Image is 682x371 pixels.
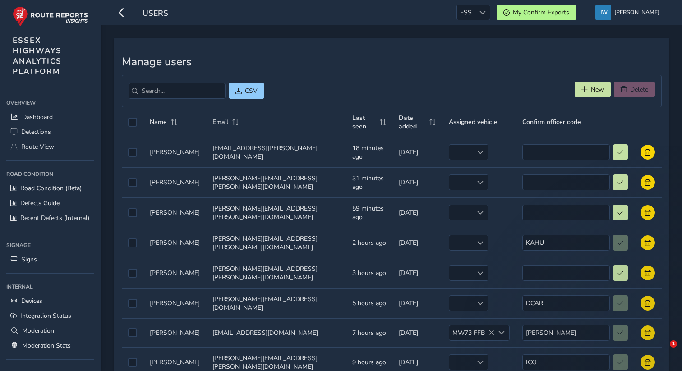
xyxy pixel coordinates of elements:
[6,280,94,293] div: Internal
[6,124,94,139] a: Detections
[128,178,137,187] div: Select auth0|68b06565cc1900a7a2f4a4fb
[206,288,346,318] td: [PERSON_NAME][EMAIL_ADDRESS][DOMAIN_NAME]
[13,35,62,77] span: ESSEX HIGHWAYS ANALYTICS PLATFORM
[522,118,581,126] span: Confirm officer code
[6,252,94,267] a: Signs
[20,184,82,192] span: Road Condition (Beta)
[206,318,346,347] td: [EMAIL_ADDRESS][DOMAIN_NAME]
[6,167,94,181] div: Road Condition
[6,308,94,323] a: Integration Status
[128,328,137,337] div: Select auth0|666aa8ac1dbefc0c806df73a
[392,137,442,167] td: [DATE]
[143,228,206,258] td: [PERSON_NAME]
[497,5,576,20] button: My Confirm Exports
[670,340,677,348] span: 1
[21,297,42,305] span: Devices
[6,338,94,353] a: Moderation Stats
[128,299,137,308] div: Select auth0|65a93ffdec3ce59f619bf24e
[22,341,71,350] span: Moderation Stats
[392,167,442,197] td: [DATE]
[399,114,426,131] span: Date added
[22,326,54,335] span: Moderation
[6,238,94,252] div: Signage
[346,167,393,197] td: 31 minutes ago
[128,269,137,278] div: Select auth0|672dd52d464aef445a87465a
[6,181,94,196] a: Road Condition (Beta)
[21,255,37,264] span: Signs
[143,288,206,318] td: [PERSON_NAME]
[6,196,94,211] a: Defects Guide
[6,96,94,110] div: Overview
[13,6,88,27] img: rr logo
[6,110,94,124] a: Dashboard
[128,208,137,217] div: Select auth0|66bc66ff099a2391aa38f9b0
[206,197,346,228] td: [PERSON_NAME][EMAIL_ADDRESS][PERSON_NAME][DOMAIN_NAME]
[591,85,604,94] span: New
[143,258,206,288] td: [PERSON_NAME]
[206,228,346,258] td: [PERSON_NAME][EMAIL_ADDRESS][PERSON_NAME][DOMAIN_NAME]
[212,118,228,126] span: Email
[651,340,673,362] iframe: Intercom live chat
[6,323,94,338] a: Moderation
[346,137,393,167] td: 18 minutes ago
[206,137,346,167] td: [EMAIL_ADDRESS][PERSON_NAME][DOMAIN_NAME]
[129,83,226,99] input: Search...
[346,258,393,288] td: 3 hours ago
[392,288,442,318] td: [DATE]
[143,197,206,228] td: [PERSON_NAME]
[595,5,611,20] img: diamond-layout
[122,55,662,69] h3: Manage users
[20,311,71,320] span: Integration Status
[20,214,89,222] span: Recent Defects (Internal)
[143,8,168,20] span: Users
[128,238,137,247] div: Select auth0|68512e4c80b4c3a7ad2b3cf0
[392,258,442,288] td: [DATE]
[6,293,94,308] a: Devices
[392,318,442,347] td: [DATE]
[513,8,569,17] span: My Confirm Exports
[346,318,393,347] td: 7 hours ago
[206,167,346,197] td: [PERSON_NAME][EMAIL_ADDRESS][PERSON_NAME][DOMAIN_NAME]
[22,113,53,121] span: Dashboard
[20,199,60,207] span: Defects Guide
[449,325,494,340] span: MW73 FFB
[346,197,393,228] td: 59 minutes ago
[575,82,611,97] button: New
[346,288,393,318] td: 5 hours ago
[352,114,376,131] span: Last seen
[392,228,442,258] td: [DATE]
[21,128,51,136] span: Detections
[392,197,442,228] td: [DATE]
[21,142,54,151] span: Route View
[143,167,206,197] td: [PERSON_NAME]
[128,148,137,157] div: Select auth0|68b064ec67e85d5757b7a046
[128,358,137,367] div: Select auth0|683ea2074a100a26517ed1fa
[245,87,258,95] span: CSV
[614,5,659,20] span: [PERSON_NAME]
[449,118,498,126] span: Assigned vehicle
[150,118,167,126] span: Name
[206,258,346,288] td: [PERSON_NAME][EMAIL_ADDRESS][PERSON_NAME][DOMAIN_NAME]
[457,5,475,20] span: ESS
[595,5,663,20] button: [PERSON_NAME]
[143,318,206,347] td: [PERSON_NAME]
[229,83,264,99] button: CSV
[346,228,393,258] td: 2 hours ago
[6,211,94,225] a: Recent Defects (Internal)
[6,139,94,154] a: Route View
[143,137,206,167] td: [PERSON_NAME]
